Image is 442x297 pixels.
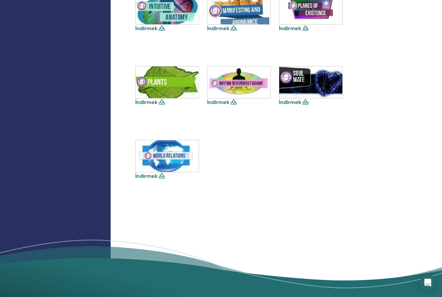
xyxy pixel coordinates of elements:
div: Open Intercom Messenger [420,275,436,291]
img: soul-mate.jpg [279,67,342,98]
a: İndirmek [135,173,158,180]
a: İndirmek [207,25,229,32]
a: İndirmek [135,99,158,106]
img: plant.jpg [136,67,199,98]
img: world-relations.jpg [136,141,199,172]
a: İndirmek [207,99,229,106]
a: İndirmek [135,25,158,32]
a: İndirmek [279,99,301,106]
img: rhythm.jpg [207,67,271,98]
a: İndirmek [279,25,301,32]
